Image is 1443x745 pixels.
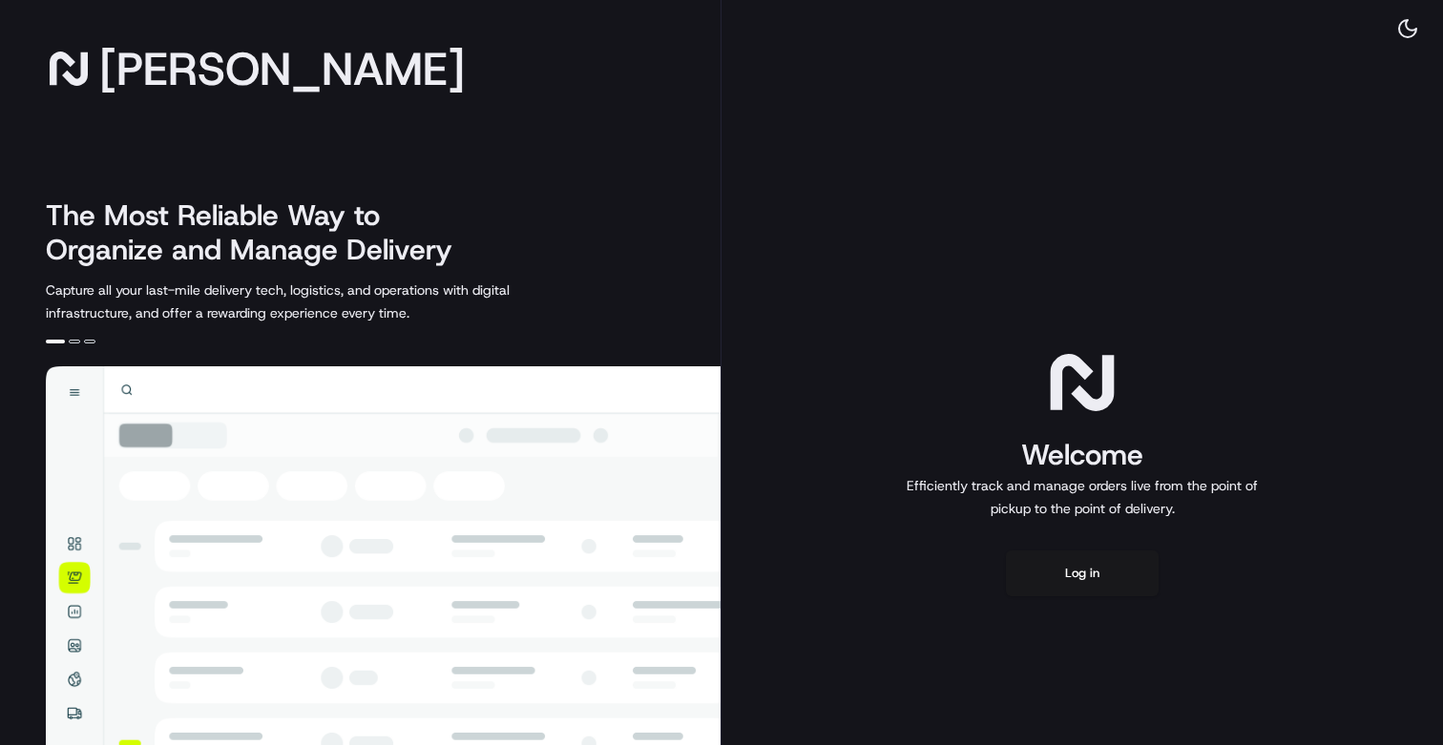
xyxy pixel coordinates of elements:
h2: The Most Reliable Way to Organize and Manage Delivery [46,198,473,267]
span: [PERSON_NAME] [99,50,465,88]
h1: Welcome [899,436,1265,474]
p: Efficiently track and manage orders live from the point of pickup to the point of delivery. [899,474,1265,520]
p: Capture all your last-mile delivery tech, logistics, and operations with digital infrastructure, ... [46,279,596,324]
button: Log in [1006,550,1159,596]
